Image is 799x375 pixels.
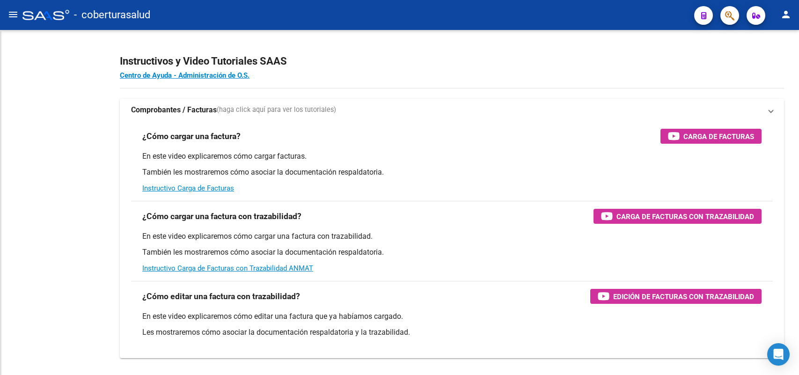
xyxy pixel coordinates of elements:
span: Carga de Facturas [683,131,754,142]
p: En este video explicaremos cómo editar una factura que ya habíamos cargado. [142,311,762,322]
span: Edición de Facturas con Trazabilidad [613,291,754,302]
mat-expansion-panel-header: Comprobantes / Facturas(haga click aquí para ver los tutoriales) [120,99,784,121]
a: Centro de Ayuda - Administración de O.S. [120,71,249,80]
div: Open Intercom Messenger [767,343,790,366]
h3: ¿Cómo cargar una factura? [142,130,241,143]
h3: ¿Cómo editar una factura con trazabilidad? [142,290,300,303]
mat-icon: menu [7,9,19,20]
h2: Instructivos y Video Tutoriales SAAS [120,52,784,70]
p: Les mostraremos cómo asociar la documentación respaldatoria y la trazabilidad. [142,327,762,338]
span: Carga de Facturas con Trazabilidad [616,211,754,222]
button: Carga de Facturas con Trazabilidad [594,209,762,224]
span: - coberturasalud [74,5,150,25]
p: En este video explicaremos cómo cargar una factura con trazabilidad. [142,231,762,242]
a: Instructivo Carga de Facturas [142,184,234,192]
mat-icon: person [780,9,792,20]
strong: Comprobantes / Facturas [131,105,217,115]
button: Carga de Facturas [660,129,762,144]
button: Edición de Facturas con Trazabilidad [590,289,762,304]
p: También les mostraremos cómo asociar la documentación respaldatoria. [142,247,762,257]
span: (haga click aquí para ver los tutoriales) [217,105,336,115]
h3: ¿Cómo cargar una factura con trazabilidad? [142,210,301,223]
p: También les mostraremos cómo asociar la documentación respaldatoria. [142,167,762,177]
a: Instructivo Carga de Facturas con Trazabilidad ANMAT [142,264,313,272]
div: Comprobantes / Facturas(haga click aquí para ver los tutoriales) [120,121,784,358]
p: En este video explicaremos cómo cargar facturas. [142,151,762,162]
